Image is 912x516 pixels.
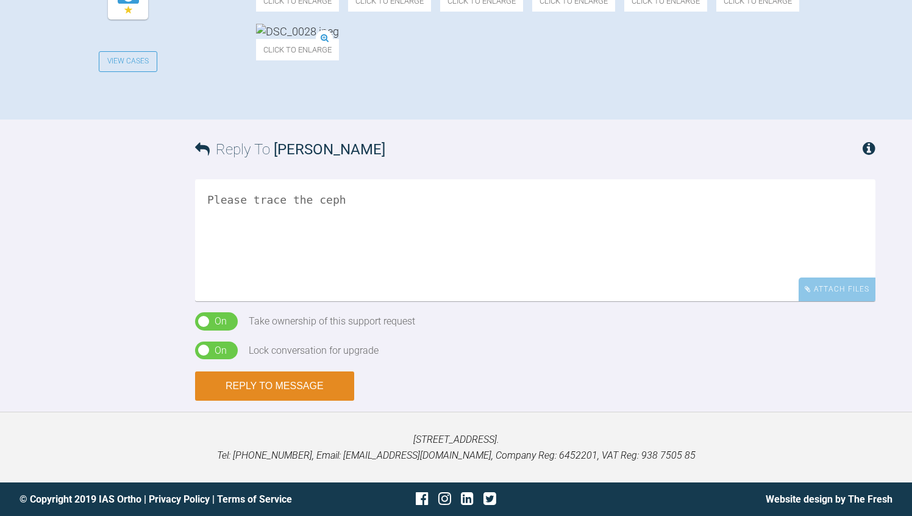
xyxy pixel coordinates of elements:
div: Take ownership of this support request [249,314,415,329]
div: Lock conversation for upgrade [249,343,379,359]
img: DSC_0028.jpeg [256,24,339,39]
textarea: Please trace the ceph [195,179,875,301]
div: Attach Files [799,278,875,301]
div: On [215,343,227,359]
button: Reply to Message [195,371,354,401]
p: [STREET_ADDRESS]. Tel: [PHONE_NUMBER], Email: [EMAIL_ADDRESS][DOMAIN_NAME], Company Reg: 6452201,... [20,432,892,463]
h3: Reply To [195,138,385,161]
a: Terms of Service [217,493,292,505]
a: Website design by The Fresh [766,493,892,505]
span: [PERSON_NAME] [274,141,385,158]
a: Privacy Policy [149,493,210,505]
a: View Cases [99,51,157,72]
span: Click to enlarge [256,39,339,60]
div: © Copyright 2019 IAS Ortho | | [20,492,310,507]
div: On [215,314,227,329]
